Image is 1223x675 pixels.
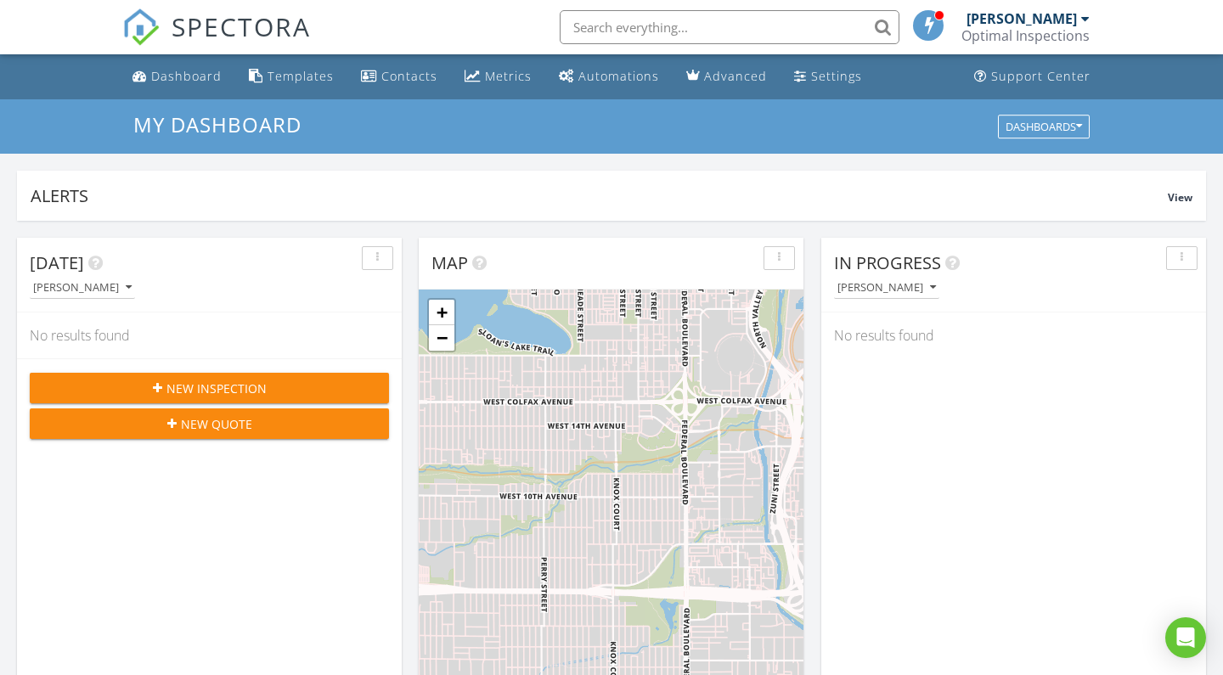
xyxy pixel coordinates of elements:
[1165,617,1206,658] div: Open Intercom Messenger
[33,282,132,294] div: [PERSON_NAME]
[1006,121,1082,132] div: Dashboards
[578,68,659,84] div: Automations
[30,373,389,403] button: New Inspection
[122,8,160,46] img: The Best Home Inspection Software - Spectora
[991,68,1091,84] div: Support Center
[1168,190,1192,205] span: View
[834,251,941,274] span: In Progress
[126,61,228,93] a: Dashboard
[821,312,1206,358] div: No results found
[834,277,939,300] button: [PERSON_NAME]
[172,8,311,44] span: SPECTORA
[485,68,532,84] div: Metrics
[242,61,341,93] a: Templates
[560,10,899,44] input: Search everything...
[679,61,774,93] a: Advanced
[429,325,454,351] a: Zoom out
[431,251,468,274] span: Map
[998,115,1090,138] button: Dashboards
[30,251,84,274] span: [DATE]
[166,380,267,397] span: New Inspection
[30,277,135,300] button: [PERSON_NAME]
[122,23,311,59] a: SPECTORA
[30,408,389,439] button: New Quote
[268,68,334,84] div: Templates
[961,27,1090,44] div: Optimal Inspections
[787,61,869,93] a: Settings
[837,282,936,294] div: [PERSON_NAME]
[458,61,538,93] a: Metrics
[354,61,444,93] a: Contacts
[133,110,302,138] span: My Dashboard
[429,300,454,325] a: Zoom in
[17,312,402,358] div: No results found
[967,10,1077,27] div: [PERSON_NAME]
[967,61,1097,93] a: Support Center
[704,68,767,84] div: Advanced
[181,415,252,433] span: New Quote
[31,184,1168,207] div: Alerts
[552,61,666,93] a: Automations (Basic)
[811,68,862,84] div: Settings
[381,68,437,84] div: Contacts
[151,68,222,84] div: Dashboard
